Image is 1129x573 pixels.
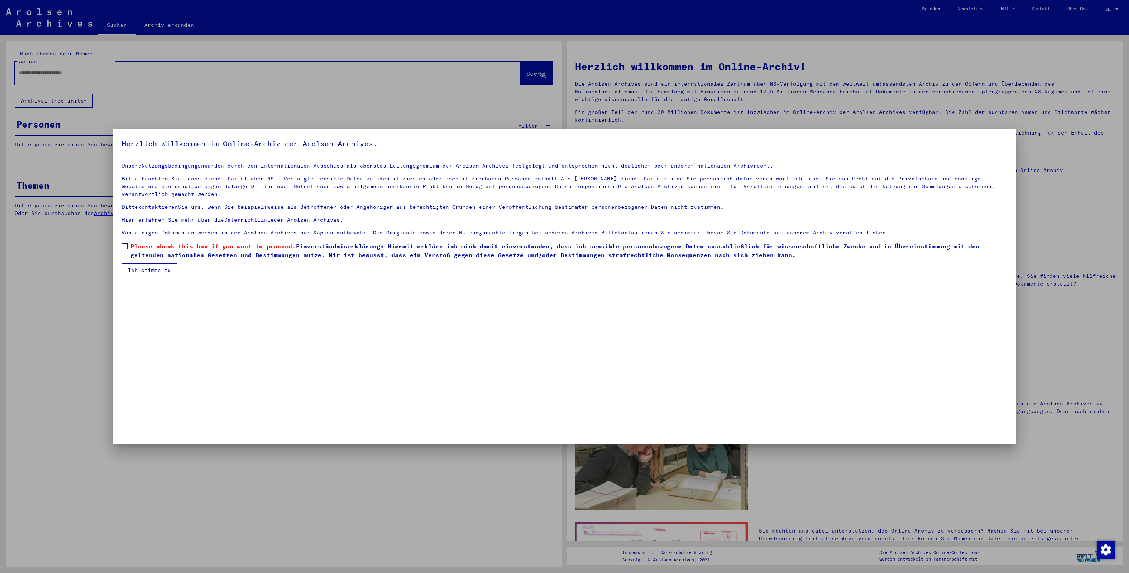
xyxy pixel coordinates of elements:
[130,242,1007,259] span: Einverständniserklärung: Hiermit erkläre ich mich damit einverstanden, dass ich sensible personen...
[1097,541,1115,559] img: Zustimmung ändern
[122,138,1007,150] h5: Herzlich Willkommen im Online-Archiv der Arolsen Archives.
[122,216,1007,224] p: Hier erfahren Sie mehr über die der Arolsen Archives.
[130,243,296,250] span: Please check this box if you want to proceed.
[138,204,178,210] a: kontaktieren
[618,229,684,236] a: kontaktieren Sie uns
[141,162,204,169] a: Nutzungsbedingungen
[122,175,1007,198] p: Bitte beachten Sie, dass dieses Portal über NS - Verfolgte sensible Daten zu identifizierten oder...
[122,203,1007,211] p: Bitte Sie uns, wenn Sie beispielsweise als Betroffener oder Angehöriger aus berechtigten Gründen ...
[122,263,177,277] button: Ich stimme zu
[122,229,1007,237] p: Von einigen Dokumenten werden in den Arolsen Archives nur Kopien aufbewahrt.Die Originale sowie d...
[224,216,274,223] a: Datenrichtlinie
[122,162,1007,170] p: Unsere wurden durch den Internationalen Ausschuss als oberstes Leitungsgremium der Arolsen Archiv...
